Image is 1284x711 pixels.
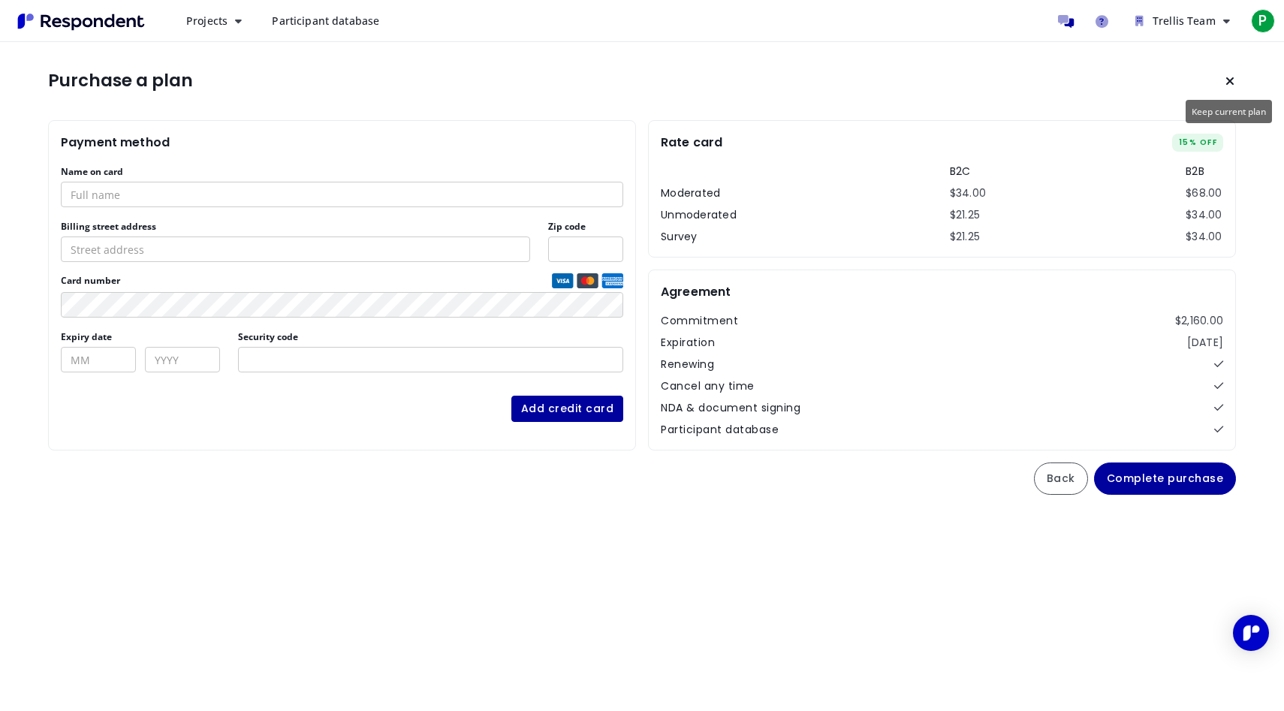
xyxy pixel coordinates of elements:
[1215,66,1245,96] button: Keep current plan
[661,185,751,201] th: Moderated
[661,229,751,245] th: Survey
[950,207,987,223] td: $21.25
[48,71,193,92] h1: Purchase a plan
[1123,8,1242,35] button: Trellis Team
[61,331,112,343] label: Expiry date
[1087,6,1117,36] a: Help and support
[950,164,987,179] th: B2C
[61,275,549,287] span: Card number
[1034,462,1088,495] button: Back
[238,331,298,343] label: Security code
[661,207,751,223] th: Unmoderated
[661,282,731,301] h2: Agreement
[61,182,623,207] input: Full name
[661,335,715,351] dt: Expiration
[1186,229,1223,245] td: $34.00
[1051,6,1081,36] a: Message participants
[1172,134,1224,152] span: 15% OFF
[1187,335,1224,351] dd: [DATE]
[1094,462,1237,495] button: Complete purchase
[552,273,574,288] img: visa credit card logo
[61,221,156,233] label: Billing street address
[950,185,987,201] td: $34.00
[661,357,714,372] dt: Renewing
[1153,14,1216,28] span: Trellis Team
[12,9,150,34] img: Respondent
[661,400,800,416] dt: NDA & document signing
[1192,105,1266,117] span: Keep current plan
[511,396,624,422] button: Add credit card
[548,221,586,233] label: Zip code
[61,347,136,372] input: MM
[661,378,755,394] dt: Cancel any time
[186,14,228,28] span: Projects
[61,236,530,262] input: Street address
[1233,615,1269,651] div: Open Intercom Messenger
[577,273,598,288] img: mastercard credit card logo
[1186,207,1223,223] td: $34.00
[174,8,254,35] button: Projects
[661,313,738,329] dt: Commitment
[1175,313,1223,329] dd: $2,160.00
[272,14,379,28] span: Participant database
[661,133,722,152] h2: Rate card
[950,229,987,245] td: $21.25
[661,422,779,438] dt: Participant database
[1186,185,1223,201] td: $68.00
[1248,8,1278,35] button: P
[1251,9,1275,33] span: P
[260,8,391,35] a: Participant database
[145,347,220,372] input: YYYY
[1186,164,1223,179] th: B2B
[61,166,123,178] label: Name on card
[61,133,170,152] h2: Payment method
[601,273,623,288] img: amex credit card logo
